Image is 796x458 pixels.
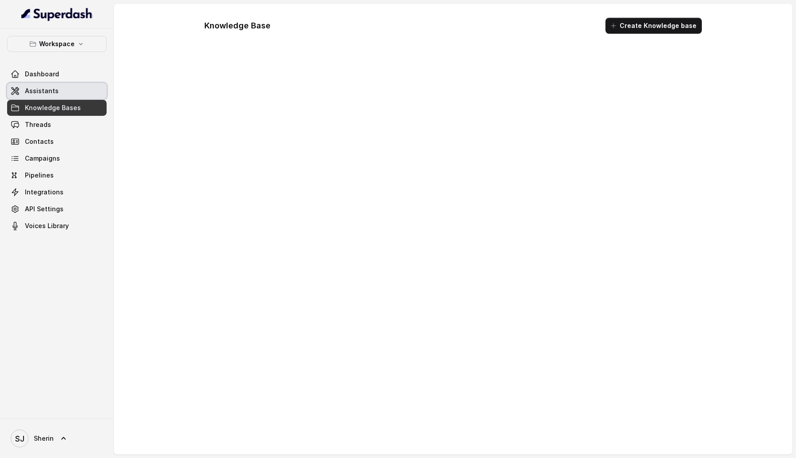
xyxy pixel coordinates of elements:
[7,100,107,116] a: Knowledge Bases
[25,188,64,197] span: Integrations
[7,201,107,217] a: API Settings
[7,184,107,200] a: Integrations
[7,426,107,451] a: Sherin
[7,134,107,150] a: Contacts
[7,218,107,234] a: Voices Library
[34,434,54,443] span: Sherin
[25,120,51,129] span: Threads
[25,154,60,163] span: Campaigns
[7,66,107,82] a: Dashboard
[25,171,54,180] span: Pipelines
[25,103,81,112] span: Knowledge Bases
[25,87,59,95] span: Assistants
[25,137,54,146] span: Contacts
[25,221,69,230] span: Voices Library
[15,434,24,443] text: SJ
[7,150,107,166] a: Campaigns
[25,70,59,79] span: Dashboard
[21,7,93,21] img: light.svg
[7,36,107,52] button: Workspace
[25,205,64,213] span: API Settings
[39,39,75,49] p: Workspace
[204,19,271,33] h1: Knowledge Base
[7,117,107,133] a: Threads
[605,18,702,34] button: Create Knowledge base
[7,167,107,183] a: Pipelines
[7,83,107,99] a: Assistants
